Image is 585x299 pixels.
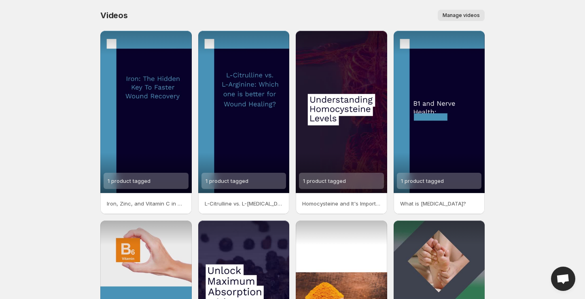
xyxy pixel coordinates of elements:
[107,199,185,208] p: Iron, Zinc, and Vitamin C in Wound Healing
[551,267,575,291] div: Open chat
[303,178,346,184] span: 1 product tagged
[438,10,485,21] button: Manage videos
[205,199,283,208] p: L-Citrulline vs. L-[MEDICAL_DATA] for Wound Healing
[100,11,128,20] span: Videos
[401,178,444,184] span: 1 product tagged
[108,178,150,184] span: 1 product tagged
[443,12,480,19] span: Manage videos
[302,199,381,208] p: Homocysteine and It's Importance in Nerve Health
[400,199,479,208] p: What is [MEDICAL_DATA]?
[206,178,248,184] span: 1 product tagged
